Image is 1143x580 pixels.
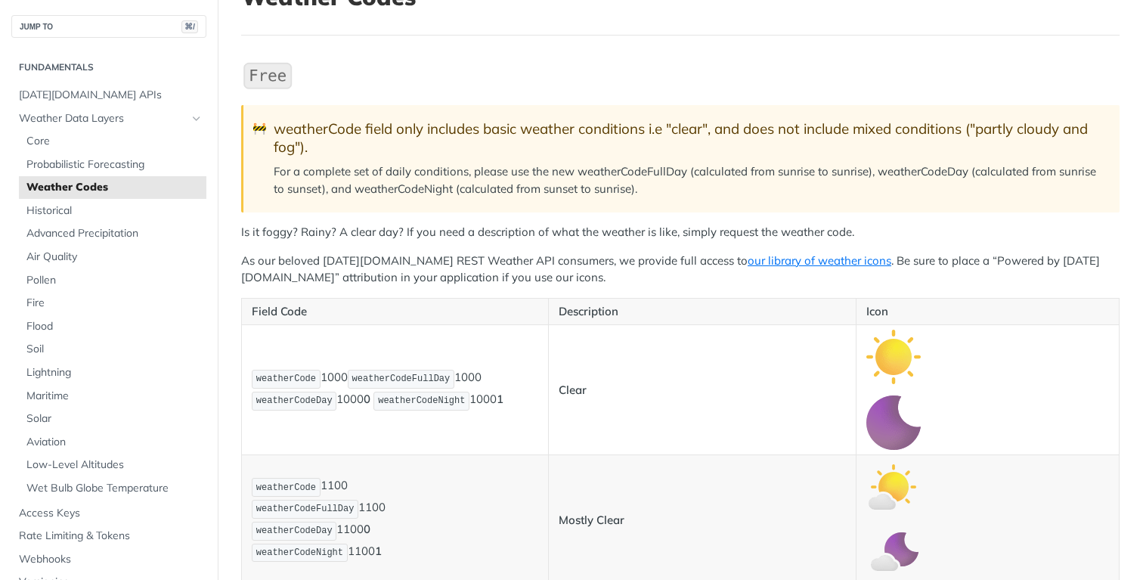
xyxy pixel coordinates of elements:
[11,548,206,571] a: Webhooks
[497,392,503,406] strong: 1
[866,349,921,363] span: Expand image
[19,454,206,476] a: Low-Level Altitudes
[26,435,203,450] span: Aviation
[559,303,845,321] p: Description
[19,506,203,521] span: Access Keys
[252,120,267,138] span: 🚧
[19,111,187,126] span: Weather Data Layers
[256,395,333,406] span: weatherCodeDay
[866,330,921,384] img: clear_day
[11,15,206,38] button: JUMP TO⌘/
[19,246,206,268] a: Air Quality
[26,319,203,334] span: Flood
[241,253,1120,287] p: As our beloved [DATE][DOMAIN_NAME] REST Weather API consumers, we provide full access to . Be sur...
[26,342,203,357] span: Soil
[11,107,206,130] a: Weather Data LayersHide subpages for Weather Data Layers
[256,526,333,536] span: weatherCodeDay
[11,502,206,525] a: Access Keys
[26,203,203,219] span: Historical
[559,513,624,527] strong: Mostly Clear
[26,180,203,195] span: Weather Codes
[256,374,316,384] span: weatherCode
[26,411,203,426] span: Solar
[19,176,206,199] a: Weather Codes
[866,479,921,493] span: Expand image
[11,525,206,547] a: Rate Limiting & Tokens
[19,130,206,153] a: Core
[26,157,203,172] span: Probabilistic Forecasting
[274,120,1104,156] div: weatherCode field only includes basic weather conditions i.e "clear", and does not include mixed ...
[559,383,587,397] strong: Clear
[375,544,382,558] strong: 1
[19,222,206,245] a: Advanced Precipitation
[364,392,370,406] strong: 0
[256,504,355,514] span: weatherCodeFullDay
[19,477,206,500] a: Wet Bulb Globe Temperature
[19,292,206,315] a: Fire
[26,365,203,380] span: Lightning
[19,338,206,361] a: Soil
[748,253,891,268] a: our library of weather icons
[19,361,206,384] a: Lightning
[256,482,316,493] span: weatherCode
[11,60,206,74] h2: Fundamentals
[252,476,538,563] p: 1100 1100 1100 1100
[181,20,198,33] span: ⌘/
[19,529,203,544] span: Rate Limiting & Tokens
[364,522,370,536] strong: 0
[19,200,206,222] a: Historical
[866,526,921,580] img: mostly_clear_night
[256,547,343,558] span: weatherCodeNight
[19,269,206,292] a: Pollen
[26,296,203,311] span: Fire
[19,154,206,176] a: Probabilistic Forecasting
[866,544,921,559] span: Expand image
[866,303,1109,321] p: Icon
[19,431,206,454] a: Aviation
[26,134,203,149] span: Core
[352,374,451,384] span: weatherCodeFullDay
[26,250,203,265] span: Air Quality
[26,226,203,241] span: Advanced Precipitation
[866,414,921,429] span: Expand image
[252,303,538,321] p: Field Code
[19,385,206,408] a: Maritime
[241,224,1120,241] p: Is it foggy? Rainy? A clear day? If you need a description of what the weather is like, simply re...
[866,460,921,514] img: mostly_clear_day
[26,273,203,288] span: Pollen
[866,395,921,450] img: clear_night
[19,88,203,103] span: [DATE][DOMAIN_NAME] APIs
[11,84,206,107] a: [DATE][DOMAIN_NAME] APIs
[19,552,203,567] span: Webhooks
[26,481,203,496] span: Wet Bulb Globe Temperature
[274,163,1104,197] p: For a complete set of daily conditions, please use the new weatherCodeFullDay (calculated from su...
[26,389,203,404] span: Maritime
[190,113,203,125] button: Hide subpages for Weather Data Layers
[19,408,206,430] a: Solar
[26,457,203,473] span: Low-Level Altitudes
[19,315,206,338] a: Flood
[252,368,538,412] p: 1000 1000 1000 1000
[378,395,465,406] span: weatherCodeNight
